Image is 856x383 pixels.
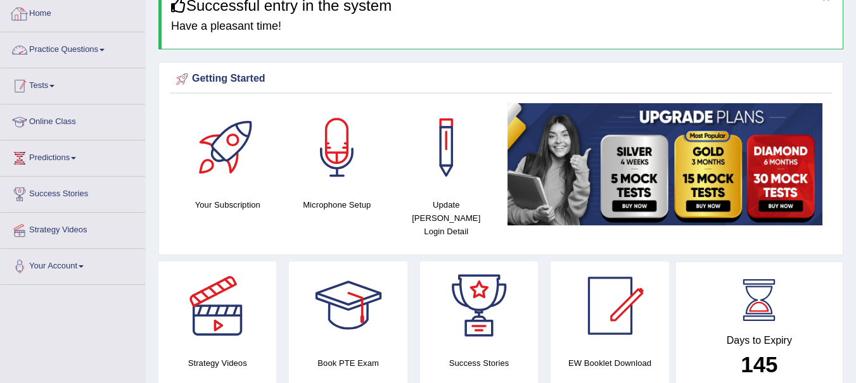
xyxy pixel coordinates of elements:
a: Strategy Videos [1,213,145,244]
h4: Microphone Setup [289,198,386,211]
a: Tests [1,68,145,100]
a: Success Stories [1,177,145,208]
h4: Book PTE Exam [289,356,407,370]
h4: Success Stories [420,356,538,370]
h4: Have a pleasant time! [171,20,833,33]
img: small5.jpg [508,103,823,225]
a: Practice Questions [1,32,145,64]
h4: Strategy Videos [158,356,276,370]
b: 145 [741,352,777,377]
h4: Days to Expiry [690,335,829,346]
a: Online Class [1,104,145,136]
a: Your Account [1,249,145,280]
a: Predictions [1,141,145,172]
h4: Your Subscription [179,198,276,211]
div: Getting Started [173,70,829,89]
h4: EW Booklet Download [551,356,668,370]
h4: Update [PERSON_NAME] Login Detail [398,198,495,238]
